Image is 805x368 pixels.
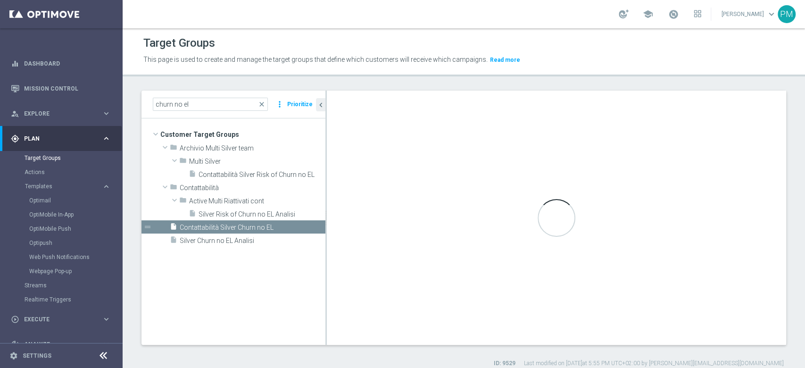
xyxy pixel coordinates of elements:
[29,253,98,261] a: Web Push Notifications
[160,128,325,141] span: Customer Target Groups
[24,111,102,117] span: Explore
[258,100,266,108] span: close
[180,237,325,245] span: Silver Churn no EL Analisi
[11,340,19,349] i: track_changes
[24,342,102,347] span: Analyze
[25,184,102,189] div: Templates
[10,60,111,67] button: equalizer Dashboard
[275,98,284,111] i: more_vert
[11,340,102,349] div: Analyze
[180,144,325,152] span: Archivio Multi Silver team
[199,210,325,218] span: Silver Risk of Churn no EL Analisi
[24,51,111,76] a: Dashboard
[179,157,187,167] i: folder
[643,9,653,19] span: school
[29,225,98,233] a: OptiMobile Push
[29,268,98,275] a: Webpage Pop-up
[11,51,111,76] div: Dashboard
[286,98,314,111] button: Prioritize
[11,109,102,118] div: Explore
[24,136,102,142] span: Plan
[25,183,111,190] button: Templates keyboard_arrow_right
[29,222,122,236] div: OptiMobile Push
[170,143,177,154] i: folder
[102,134,111,143] i: keyboard_arrow_right
[11,134,19,143] i: gps_fixed
[189,209,196,220] i: insert_drive_file
[25,184,92,189] span: Templates
[29,250,122,264] div: Web Push Notifications
[25,179,122,278] div: Templates
[11,109,19,118] i: person_search
[29,211,98,218] a: OptiMobile In-App
[316,100,325,109] i: chevron_left
[29,208,122,222] div: OptiMobile In-App
[179,196,187,207] i: folder
[143,56,488,63] span: This page is used to create and manage the target groups that define which customers will receive...
[11,134,102,143] div: Plan
[25,168,98,176] a: Actions
[11,76,111,101] div: Mission Control
[153,98,268,111] input: Quick find group or folder
[29,197,98,204] a: Optimail
[189,158,325,166] span: Multi Silver
[524,360,784,368] label: Last modified on [DATE] at 5:55 PM UTC+02:00 by [PERSON_NAME][EMAIL_ADDRESS][DOMAIN_NAME]
[102,315,111,324] i: keyboard_arrow_right
[10,110,111,117] button: person_search Explore keyboard_arrow_right
[25,151,122,165] div: Target Groups
[102,109,111,118] i: keyboard_arrow_right
[10,341,111,348] button: track_changes Analyze keyboard_arrow_right
[25,282,98,289] a: Streams
[29,264,122,278] div: Webpage Pop-up
[24,76,111,101] a: Mission Control
[25,165,122,179] div: Actions
[102,340,111,349] i: keyboard_arrow_right
[489,55,521,65] button: Read more
[721,7,778,21] a: [PERSON_NAME]keyboard_arrow_down
[29,239,98,247] a: Optipush
[494,360,515,368] label: ID: 9529
[10,135,111,142] button: gps_fixed Plan keyboard_arrow_right
[10,85,111,92] button: Mission Control
[180,184,325,192] span: Contattabilit&#xE0;
[180,224,325,232] span: Contattabilit&#xE0; Silver Churn no EL
[766,9,777,19] span: keyboard_arrow_down
[199,171,325,179] span: Contattabilit&#xE0; Silver Risk of Churn no EL
[170,223,177,234] i: insert_drive_file
[189,197,325,205] span: Active Multi Riattivati cont
[102,182,111,191] i: keyboard_arrow_right
[316,98,325,111] button: chevron_left
[23,353,51,359] a: Settings
[11,59,19,68] i: equalizer
[29,236,122,250] div: Optipush
[11,315,19,324] i: play_circle_outline
[170,236,177,247] i: insert_drive_file
[189,170,196,181] i: insert_drive_file
[10,316,111,323] button: play_circle_outline Execute keyboard_arrow_right
[170,183,177,194] i: folder
[29,193,122,208] div: Optimail
[25,278,122,293] div: Streams
[9,351,18,360] i: settings
[25,296,98,303] a: Realtime Triggers
[11,315,102,324] div: Execute
[25,154,98,162] a: Target Groups
[778,5,796,23] div: PM
[25,293,122,307] div: Realtime Triggers
[143,36,215,50] h1: Target Groups
[24,317,102,322] span: Execute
